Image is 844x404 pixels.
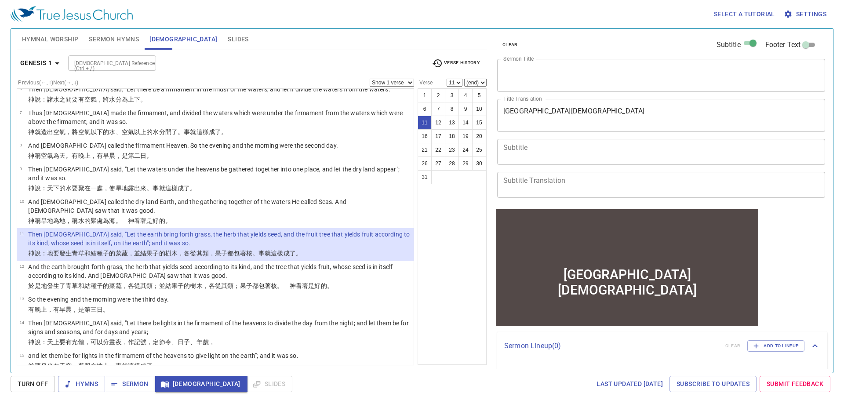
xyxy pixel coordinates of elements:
[122,282,333,289] wh6212: ，各從其類
[18,80,78,85] label: Previous (←, ↑) Next (→, ↓)
[28,197,411,215] p: And [DEMOGRAPHIC_DATA] called the dry land Earth, and the gathering together of the waters He cal...
[35,152,153,159] wh430: 稱
[19,296,24,301] span: 13
[458,88,473,102] button: 4
[35,96,147,103] wh430: 說
[190,338,215,346] wh3117: 、年歲
[20,58,52,69] b: Genesis 1
[597,379,663,389] span: Last updated [DATE]
[105,376,155,392] button: Sermon
[786,9,826,20] span: Settings
[472,143,486,157] button: 25
[84,217,171,224] wh4325: 的聚
[19,199,24,204] span: 10
[41,250,302,257] wh559: ：地
[717,40,741,50] span: Subtitle
[252,250,302,257] wh2233: 。事就這樣成了。
[91,282,333,289] wh2232: 種子
[149,34,217,45] span: [DEMOGRAPHIC_DATA]
[41,152,153,159] wh7121: 空氣
[431,129,445,143] button: 17
[65,217,171,224] wh776: ，稱
[28,95,392,104] p: 神
[710,6,779,22] button: Select a tutorial
[65,282,333,289] wh3318: 青草
[134,128,227,135] wh7549: 以上
[146,217,171,224] wh7200: 是好的
[146,250,302,257] wh6213: 果子
[65,152,153,159] wh8064: 。有晚上
[203,282,333,289] wh6086: ，各從其類
[78,217,171,224] wh7121: 水
[445,143,459,157] button: 23
[418,88,432,102] button: 1
[103,128,227,135] wh8478: 的水
[122,185,196,192] wh3004: 地露出來
[418,157,432,171] button: 26
[296,282,333,289] wh430: 看著
[472,102,486,116] button: 10
[418,116,432,130] button: 11
[28,305,169,314] p: 有晚上
[503,107,819,124] textarea: [GEOGRAPHIC_DATA][DEMOGRAPHIC_DATA]
[146,128,227,135] wh5921: 的水
[91,152,153,159] wh6153: ，有早晨
[112,379,148,389] span: Sermon
[714,9,775,20] span: Select a tutorial
[418,129,432,143] button: 16
[502,41,518,49] span: clear
[445,116,459,130] button: 13
[445,157,459,171] button: 28
[47,282,333,289] wh776: 發生了
[494,207,760,328] iframe: from-child
[162,379,240,389] span: [DEMOGRAPHIC_DATA]
[78,282,333,289] wh1877: 和結
[458,143,473,157] button: 24
[458,116,473,130] button: 14
[65,379,98,389] span: Hymns
[19,110,22,115] span: 7
[28,319,411,336] p: Then [DEMOGRAPHIC_DATA] said, "Let there be lights in the firmament of the heavens to divide the ...
[19,231,24,236] span: 11
[59,338,215,346] wh8064: 要有光體
[22,34,79,45] span: Hymnal Worship
[497,40,523,50] button: clear
[497,331,827,360] div: Sermon Lineup(0)clearAdd to Lineup
[134,217,171,224] wh430: 看著
[28,151,338,160] p: 神
[72,185,196,192] wh4325: 要聚在
[458,102,473,116] button: 9
[91,362,159,369] wh215: 在地
[91,185,196,192] wh413: 一
[91,128,227,135] wh7549: 以下
[418,143,432,157] button: 21
[59,96,146,103] wh4325: 之間
[504,341,718,351] p: Sermon Lineup ( 0 )
[122,96,147,103] wh914: 為上下。
[28,127,411,136] p: 神
[84,250,302,257] wh1877: 和結
[327,282,333,289] wh2896: 。
[28,249,411,258] p: 神
[155,376,247,392] button: [DEMOGRAPHIC_DATA]
[35,128,228,135] wh430: 就造出
[116,128,228,135] wh4325: 、空氣
[35,185,196,192] wh430: 說
[28,109,411,126] p: Thus [DEMOGRAPHIC_DATA] made the firmament, and divided the waters which were under the firmament...
[41,338,215,346] wh559: ：天上
[209,250,302,257] wh4327: ，
[146,152,153,159] wh3117: 。
[103,282,333,289] wh2233: 的菜蔬
[128,250,302,257] wh6212: ，並結
[53,362,159,369] wh3974: 在天空
[19,320,24,325] span: 14
[65,128,227,135] wh7549: ，將空氣
[418,80,433,85] label: Verse
[72,250,302,257] wh1876: 青草
[431,102,445,116] button: 7
[97,96,146,103] wh7549: ，將水
[165,217,171,224] wh2896: 。
[171,338,215,346] wh4150: 、日子
[228,34,248,45] span: Slides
